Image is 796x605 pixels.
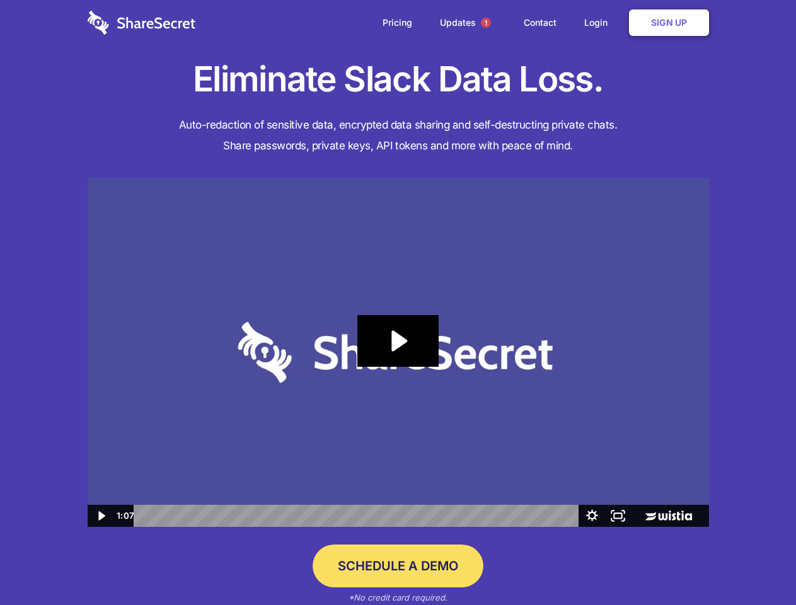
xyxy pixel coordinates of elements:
a: Contact [511,3,569,42]
a: Pricing [370,3,425,42]
h1: Eliminate Slack Data Loss. [88,57,709,102]
img: logo-wordmark-white-trans-d4663122ce5f474addd5e946df7df03e33cb6a1c49d2221995e7729f52c070b2.svg [88,11,195,35]
a: Login [572,3,626,42]
h4: Auto-redaction of sensitive data, encrypted data sharing and self-destructing private chats. Shar... [88,115,709,156]
img: Sharesecret [88,178,709,527]
button: Play Video [88,505,113,527]
iframe: Drift Widget Chat Controller [733,542,781,590]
